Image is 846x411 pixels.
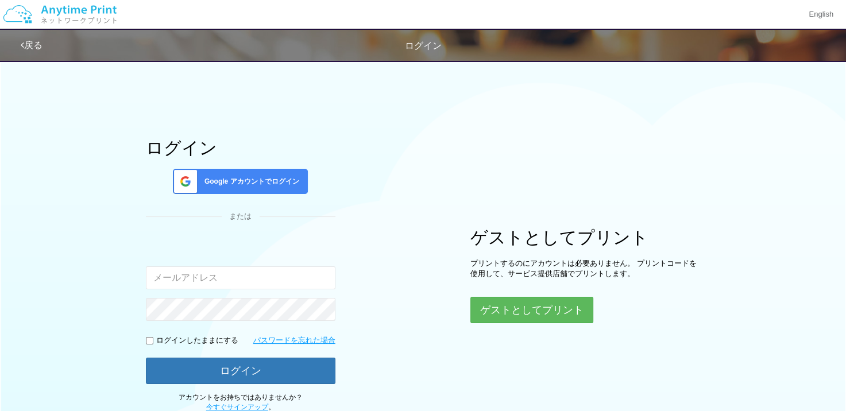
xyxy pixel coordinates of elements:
a: パスワードを忘れた場合 [253,335,335,346]
p: プリントするのにアカウントは必要ありません。 プリントコードを使用して、サービス提供店舗でプリントします。 [470,258,700,280]
span: ログイン [405,41,442,51]
a: 今すぐサインアップ [206,403,268,411]
h1: ログイン [146,138,335,157]
a: 戻る [21,40,43,50]
p: ログインしたままにする [156,335,238,346]
input: メールアドレス [146,266,335,289]
button: ログイン [146,358,335,384]
div: または [146,211,335,222]
span: Google アカウントでログイン [200,177,299,187]
span: 。 [206,403,275,411]
h1: ゲストとしてプリント [470,228,700,247]
button: ゲストとしてプリント [470,297,593,323]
